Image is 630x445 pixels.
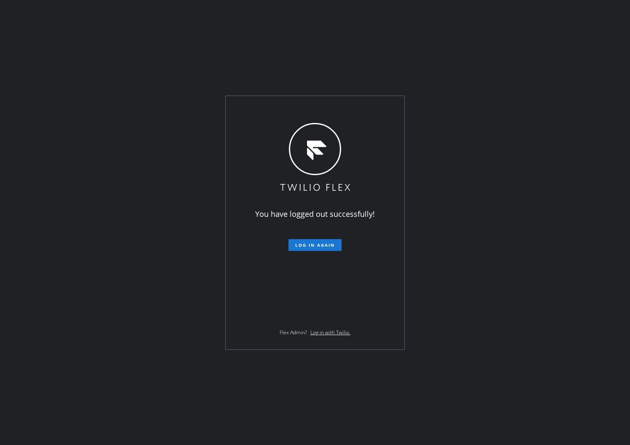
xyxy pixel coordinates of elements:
button: Log in again [288,239,342,251]
span: Flex Admin? [280,329,307,336]
a: Log in with Twilio. [310,329,350,336]
span: Log in again [295,242,335,248]
span: You have logged out successfully! [255,209,375,219]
